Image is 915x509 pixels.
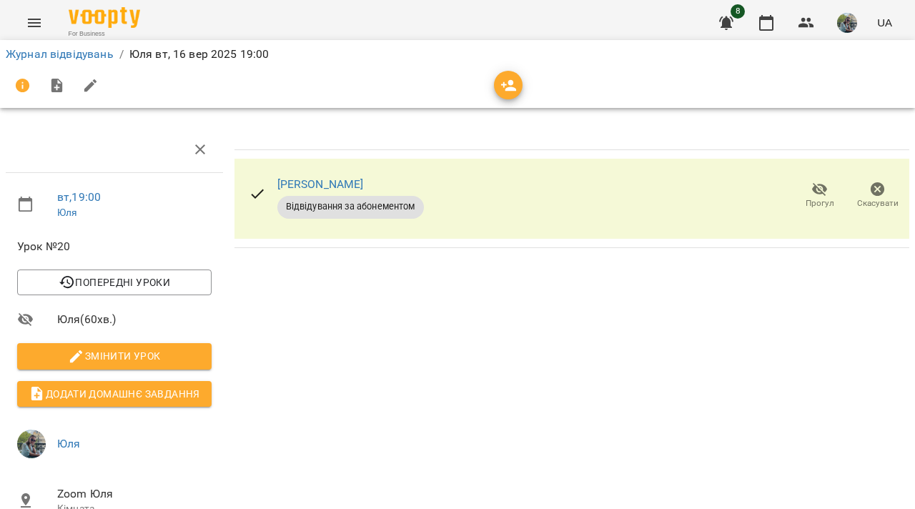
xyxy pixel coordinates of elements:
[857,197,899,209] span: Скасувати
[69,7,140,28] img: Voopty Logo
[29,347,200,365] span: Змінити урок
[877,15,892,30] span: UA
[69,29,140,39] span: For Business
[57,190,101,204] a: вт , 19:00
[17,238,212,255] span: Урок №20
[17,430,46,458] img: c71655888622cca4d40d307121b662d7.jpeg
[277,177,364,191] a: [PERSON_NAME]
[57,311,212,328] span: Юля ( 60 хв. )
[849,176,906,216] button: Скасувати
[806,197,834,209] span: Прогул
[17,381,212,407] button: Додати домашнє завдання
[6,47,114,61] a: Журнал відвідувань
[17,343,212,369] button: Змінити урок
[871,9,898,36] button: UA
[791,176,849,216] button: Прогул
[731,4,745,19] span: 8
[57,437,80,450] a: Юля
[29,385,200,402] span: Додати домашнє завдання
[57,207,77,218] a: Юля
[29,274,200,291] span: Попередні уроки
[119,46,124,63] li: /
[17,270,212,295] button: Попередні уроки
[17,6,51,40] button: Menu
[57,485,212,503] span: Zoom Юля
[837,13,857,33] img: c71655888622cca4d40d307121b662d7.jpeg
[277,200,424,213] span: Відвідування за абонементом
[129,46,269,63] p: Юля вт, 16 вер 2025 19:00
[6,46,909,63] nav: breadcrumb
